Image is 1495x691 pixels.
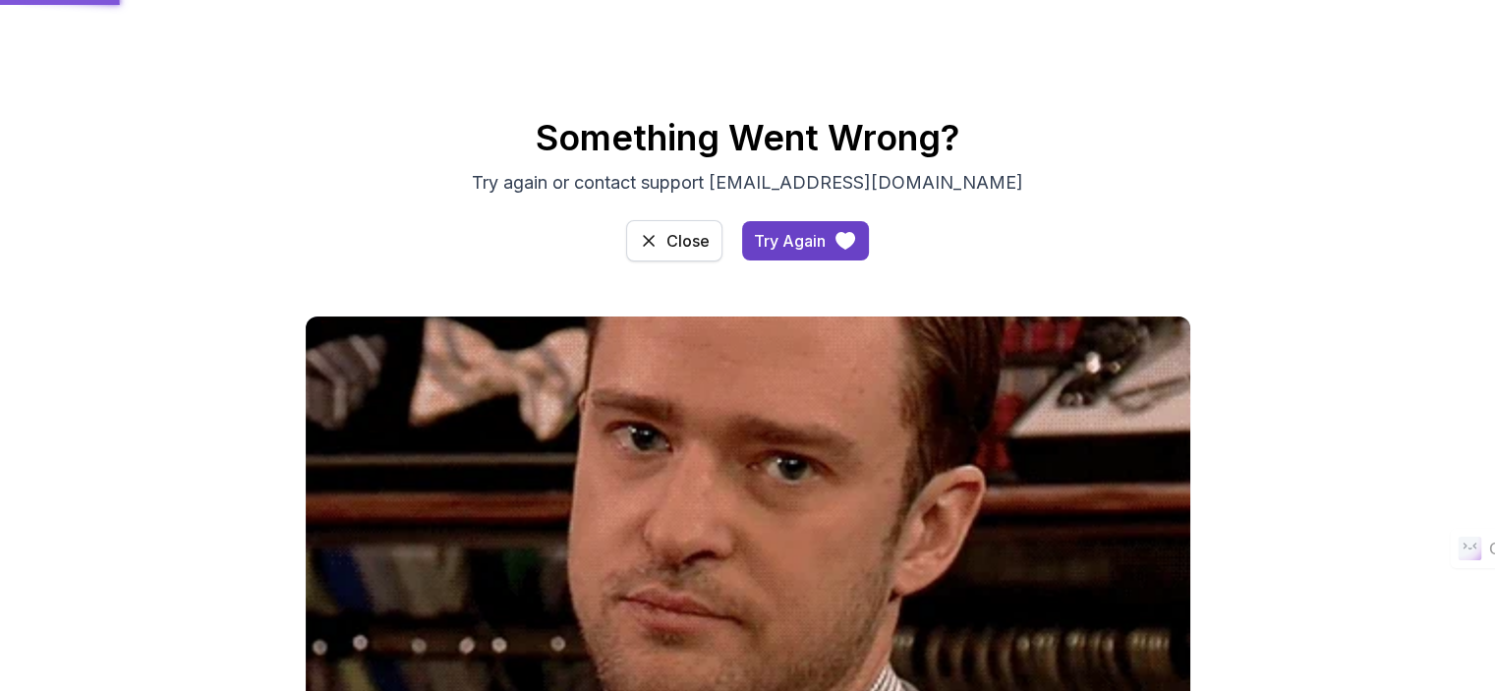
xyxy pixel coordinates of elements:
button: Try Again [742,221,869,260]
button: Close [626,220,722,261]
a: access-dashboard [742,221,869,260]
h2: Something Went Wrong? [60,118,1436,157]
a: access-dashboard [626,220,722,261]
div: Close [666,229,710,253]
div: Try Again [754,229,826,253]
p: Try again or contact support [EMAIL_ADDRESS][DOMAIN_NAME] [418,169,1078,197]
